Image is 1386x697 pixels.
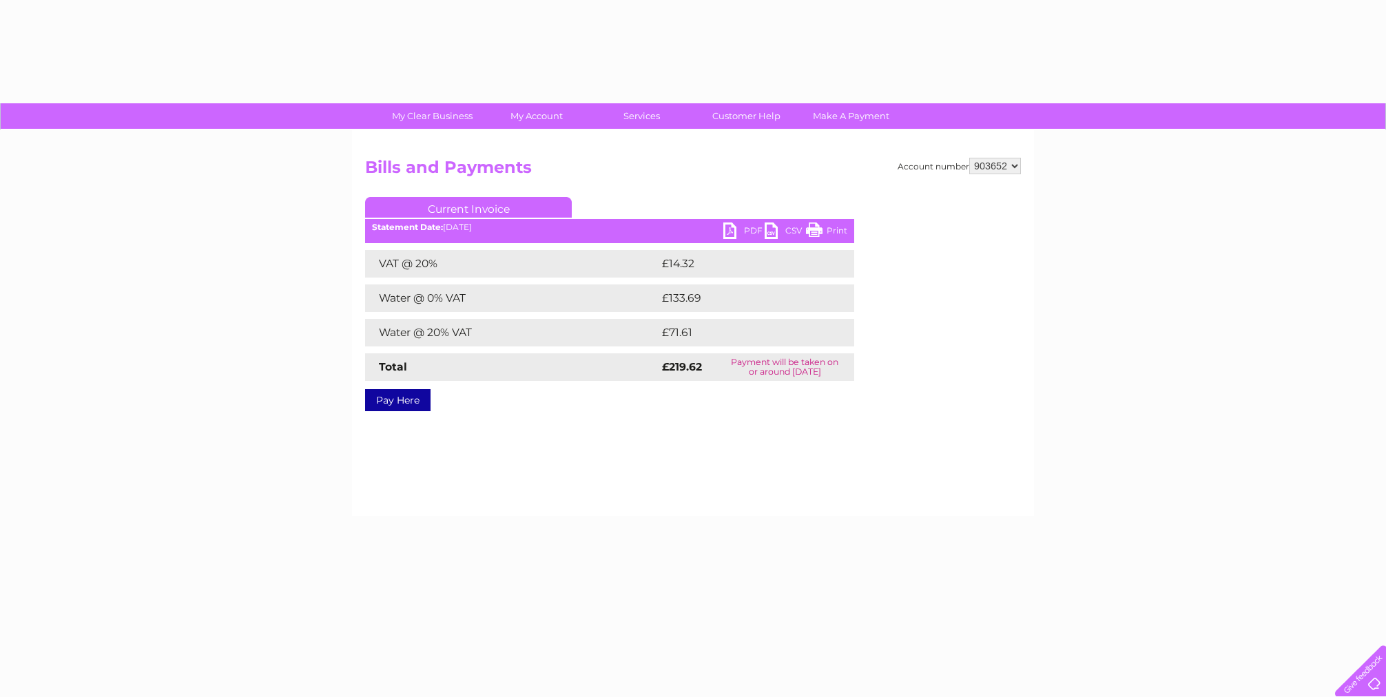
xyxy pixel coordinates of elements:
[365,389,431,411] a: Pay Here
[365,250,659,278] td: VAT @ 20%
[806,222,847,242] a: Print
[659,284,829,312] td: £133.69
[379,360,407,373] strong: Total
[662,360,702,373] strong: £219.62
[375,103,489,129] a: My Clear Business
[365,158,1021,184] h2: Bills and Payments
[365,284,659,312] td: Water @ 0% VAT
[480,103,594,129] a: My Account
[365,197,572,218] a: Current Invoice
[794,103,908,129] a: Make A Payment
[716,353,854,381] td: Payment will be taken on or around [DATE]
[659,250,825,278] td: £14.32
[690,103,803,129] a: Customer Help
[723,222,765,242] a: PDF
[659,319,824,346] td: £71.61
[898,158,1021,174] div: Account number
[585,103,699,129] a: Services
[365,319,659,346] td: Water @ 20% VAT
[372,222,443,232] b: Statement Date:
[365,222,854,232] div: [DATE]
[765,222,806,242] a: CSV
